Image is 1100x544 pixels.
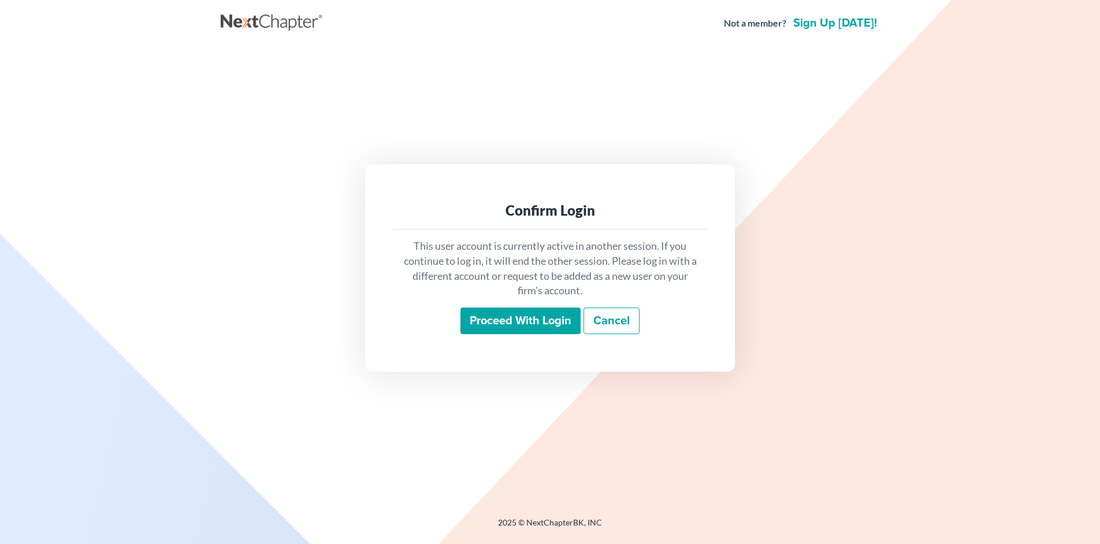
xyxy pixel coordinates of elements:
div: 2025 © NextChapterBK, INC [221,517,879,538]
strong: Not a member? [724,17,786,30]
a: Cancel [584,308,640,334]
p: This user account is currently active in another session. If you continue to log in, it will end ... [402,239,698,298]
div: Confirm Login [402,201,698,220]
input: Proceed with login [460,308,581,334]
a: Sign up [DATE]! [791,17,879,29]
